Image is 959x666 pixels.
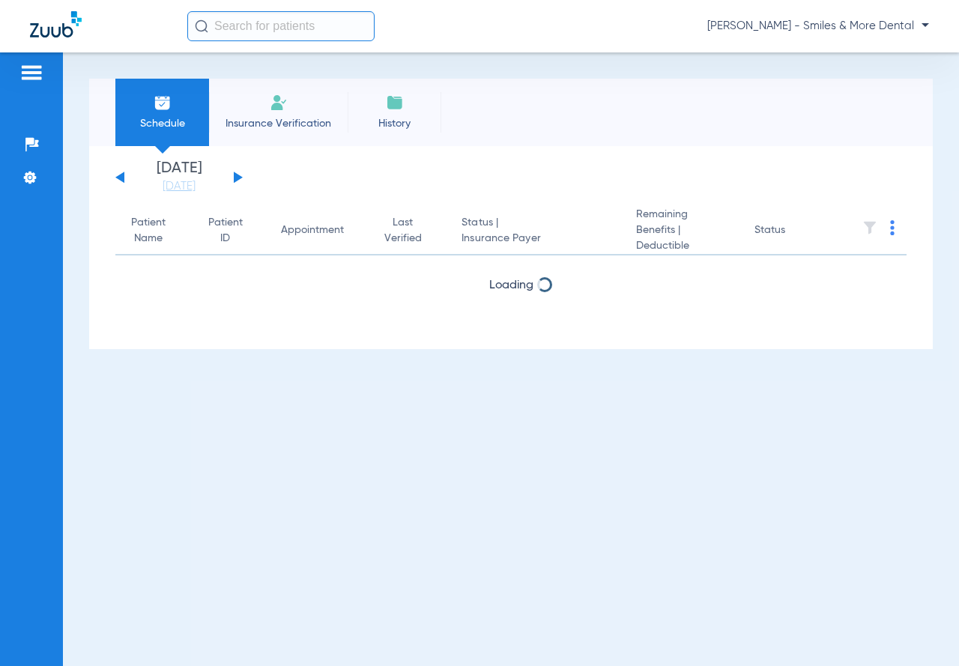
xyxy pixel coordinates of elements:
img: group-dot-blue.svg [890,220,895,235]
img: Schedule [154,94,172,112]
div: Patient Name [127,215,170,246]
div: Last Verified [382,215,425,246]
th: Remaining Benefits | [624,207,742,255]
div: Appointment [281,222,344,238]
span: Loading [489,279,533,291]
span: Deductible [636,238,730,254]
img: Manual Insurance Verification [270,94,288,112]
div: Patient ID [208,215,243,246]
img: hamburger-icon [19,64,43,82]
img: Zuub Logo [30,11,82,37]
span: History [359,116,430,131]
span: Insurance Verification [220,116,336,131]
div: Appointment [281,222,358,238]
img: filter.svg [862,220,877,235]
span: Schedule [127,116,198,131]
div: Patient Name [127,215,184,246]
div: Patient ID [208,215,257,246]
span: [PERSON_NAME] - Smiles & More Dental [707,19,929,34]
span: Insurance Payer [462,231,611,246]
a: [DATE] [134,179,224,194]
th: Status [742,207,844,255]
li: [DATE] [134,161,224,194]
div: Last Verified [382,215,438,246]
th: Status | [450,207,623,255]
img: History [386,94,404,112]
input: Search for patients [187,11,375,41]
img: Search Icon [195,19,208,33]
